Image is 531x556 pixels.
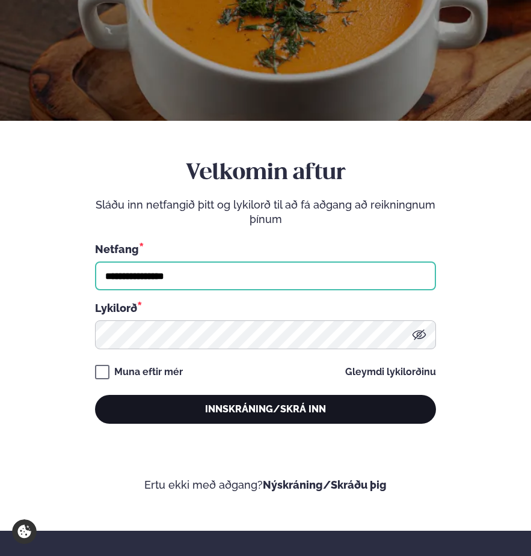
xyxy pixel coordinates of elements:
[16,478,515,492] p: Ertu ekki með aðgang?
[95,300,436,316] div: Lykilorð
[345,367,436,377] a: Gleymdi lykilorðinu
[12,519,37,544] a: Cookie settings
[95,159,436,188] h2: Velkomin aftur
[95,241,436,257] div: Netfang
[95,395,436,424] button: Innskráning/Skrá inn
[95,198,436,227] p: Sláðu inn netfangið þitt og lykilorð til að fá aðgang að reikningnum þínum
[263,478,387,491] a: Nýskráning/Skráðu þig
